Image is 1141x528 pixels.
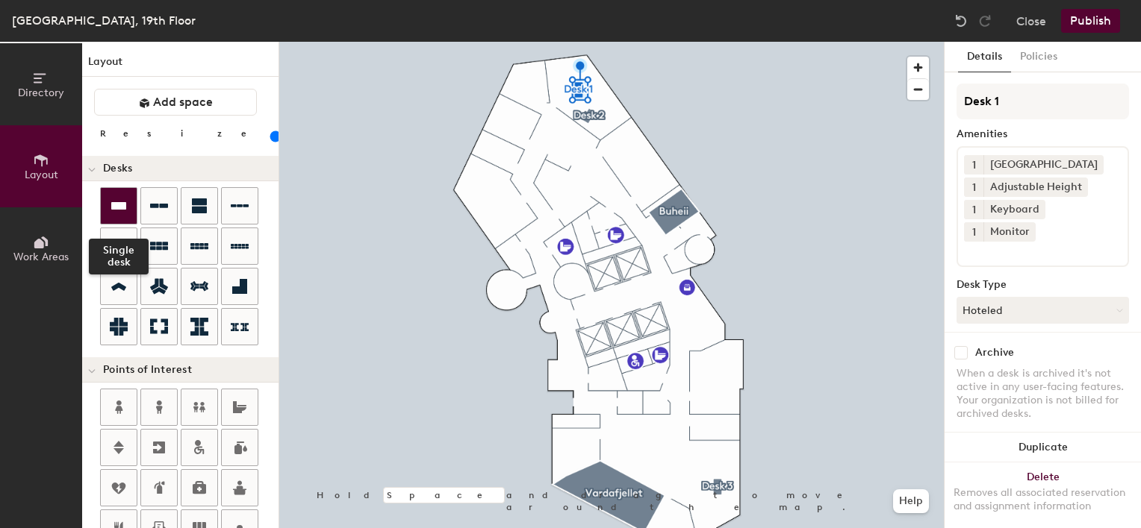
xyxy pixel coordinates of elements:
[958,42,1011,72] button: Details
[893,489,929,513] button: Help
[103,364,192,376] span: Points of Interest
[94,89,257,116] button: Add space
[12,11,196,30] div: [GEOGRAPHIC_DATA], 19th Floor
[977,13,992,28] img: Redo
[972,224,976,240] span: 1
[972,180,976,195] span: 1
[13,251,69,263] span: Work Areas
[964,200,983,219] button: 1
[957,297,1129,324] button: Hoteled
[964,155,983,175] button: 1
[957,367,1129,421] div: When a desk is archived it's not active in any user-facing features. Your organization is not bil...
[954,13,969,28] img: Undo
[957,128,1129,140] div: Amenities
[153,95,213,110] span: Add space
[945,462,1141,528] button: DeleteRemoves all associated reservation and assignment information
[954,486,1132,513] div: Removes all associated reservation and assignment information
[972,202,976,218] span: 1
[983,155,1104,175] div: [GEOGRAPHIC_DATA]
[964,222,983,242] button: 1
[100,128,265,139] div: Resize
[964,177,983,197] button: 1
[1011,42,1066,72] button: Policies
[82,54,279,77] h1: Layout
[25,169,58,181] span: Layout
[18,87,64,99] span: Directory
[983,222,1036,242] div: Monitor
[103,163,132,175] span: Desks
[945,433,1141,462] button: Duplicate
[975,347,1014,359] div: Archive
[957,279,1129,291] div: Desk Type
[972,157,976,173] span: 1
[1016,9,1046,33] button: Close
[983,200,1045,219] div: Keyboard
[100,187,137,224] button: Single desk
[1061,9,1120,33] button: Publish
[983,177,1088,197] div: Adjustable Height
